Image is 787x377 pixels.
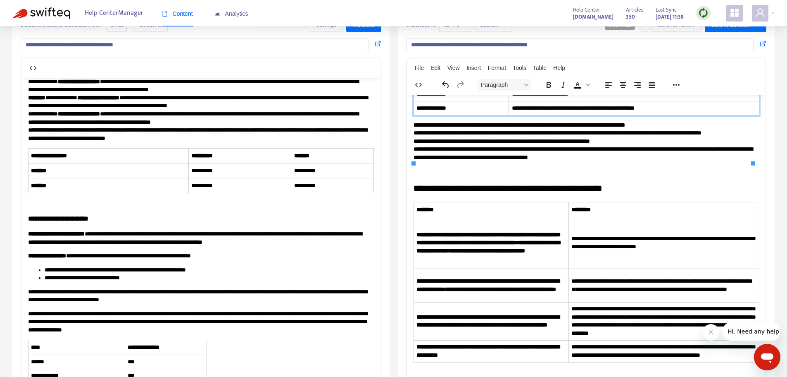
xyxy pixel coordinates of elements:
[481,82,521,88] span: Paragraph
[602,79,616,91] button: Align left
[430,65,440,71] span: Edit
[12,7,70,19] img: Swifteq
[754,344,780,370] iframe: Button to launch messaging window
[21,20,100,30] b: Select the text to translate from
[626,5,643,14] span: Articles
[573,5,600,14] span: Help Center
[466,65,481,71] span: Insert
[447,65,460,71] span: View
[698,8,709,18] img: sync.dc5367851b00ba804db3.png
[573,12,613,22] a: [DOMAIN_NAME]
[645,79,659,91] button: Justify
[453,79,467,91] button: Redo
[162,10,193,17] span: Content
[571,79,591,91] div: Text color Black
[439,79,453,91] button: Undo
[616,79,630,91] button: Align center
[626,12,635,22] strong: 350
[85,5,143,21] span: Help Center Manager
[513,65,526,71] span: Tools
[533,65,547,71] span: Table
[5,6,59,12] span: Hi. Need any help?
[162,11,168,17] span: book
[730,8,739,18] span: appstore
[755,8,765,18] span: user
[214,11,220,17] span: area-chart
[556,79,570,91] button: Italic
[406,20,436,30] b: Translate To
[703,324,719,341] iframe: Close message
[669,79,683,91] button: Reveal or hide additional toolbar items
[478,79,531,91] button: Block Paragraph
[214,10,248,17] span: Analytics
[630,79,644,91] button: Align right
[656,12,684,22] strong: [DATE] 11:38
[542,79,556,91] button: Bold
[608,22,632,28] span: UNSAVED
[415,65,424,71] span: File
[656,5,677,14] span: Last Sync
[553,65,565,71] span: Help
[723,322,780,341] iframe: Message from company
[488,65,506,71] span: Format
